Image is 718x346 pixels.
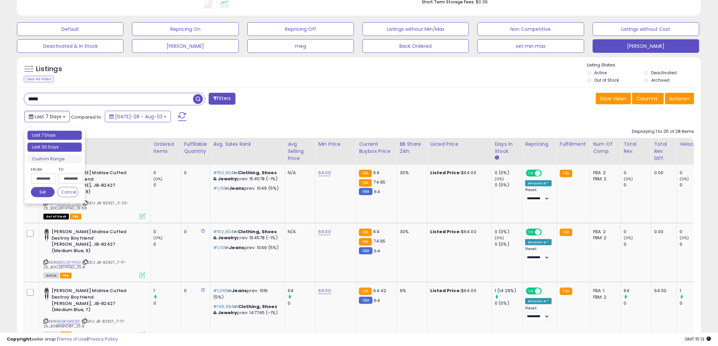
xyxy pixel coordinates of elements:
div: FBM: 2 [593,176,616,182]
div: seller snap | | [7,336,118,343]
div: 0 [624,182,651,188]
div: ASIN: [43,170,145,219]
span: 64 [374,169,379,176]
p: in prev: 147745 (-1%) [213,304,280,316]
div: 0 [624,170,651,176]
span: 74.95 [374,238,386,244]
img: 31GxwiDxQgL._SL40_.jpg [43,288,50,301]
small: FBM [359,297,372,304]
span: Jeans [232,287,247,294]
span: #152,904 [213,228,234,235]
div: Total Rev. Diff. [654,141,674,162]
small: (0%) [495,176,504,182]
div: N/A [288,170,310,176]
button: Last 7 Days [24,111,70,122]
span: FBA [70,214,81,220]
button: Repricing On [132,22,239,36]
strong: Copyright [7,336,32,342]
div: 0 [184,170,205,176]
div: $64.00 [430,170,487,176]
div: Preset: [525,188,552,203]
div: Preset: [525,306,552,321]
img: 31GxwiDxQgL._SL40_.jpg [43,229,50,242]
button: Listings without Cost [593,22,699,36]
div: Repricing [525,141,554,148]
span: 64.42 [374,287,386,294]
span: [DATE]-28 - Aug-03 [115,113,163,120]
span: All listings that are currently out of stock and unavailable for purchase on Amazon [43,214,69,220]
div: FBA: 2 [593,229,616,235]
p: in prev: 1016 (5%) [213,288,280,300]
button: [DATE]-28 - Aug-03 [105,111,171,122]
div: 0 [153,241,181,247]
div: Total Rev. [624,141,648,155]
small: FBA [359,288,372,295]
a: 64.00 [318,228,331,235]
label: Archived [651,77,669,83]
div: 0 [680,241,707,247]
div: Title [42,141,148,148]
span: 64 [374,228,379,235]
a: B0BKKB4D8F [57,319,80,324]
div: Num of Comp. [593,141,618,155]
p: Listing States: [587,62,701,68]
div: 0.00 [654,229,672,235]
span: FBA [60,273,72,279]
div: 30% [400,229,422,235]
span: Last 7 Days [35,113,61,120]
div: N/A [288,229,310,235]
small: FBA [359,229,372,236]
div: Fulfillment [560,141,587,148]
label: Out of Stock [594,77,619,83]
li: Last 30 Days [27,143,82,152]
button: Filters [209,93,235,105]
div: Days In Stock [495,141,519,155]
div: Listed Price [430,141,489,148]
div: 0 (0%) [495,241,522,247]
div: 0 [153,229,181,235]
div: Preset: [525,247,552,262]
label: To [58,166,78,173]
label: From [31,166,55,173]
span: Jeans [229,244,244,251]
li: Custom Range [27,155,82,164]
div: 64.00 [654,288,672,294]
a: Terms of Use [58,336,87,342]
div: 0 [153,182,181,188]
p: in prev: 154578 (-1%) [213,170,280,182]
small: FBA [560,288,572,295]
div: 0 [153,170,181,176]
label: Active [594,70,607,76]
small: FBA [560,229,572,236]
span: OFF [541,229,552,235]
div: Avg. Sales Rank [213,141,282,148]
div: FBM: 2 [593,235,616,241]
span: Jeans [229,185,244,191]
small: (0%) [153,235,163,241]
div: $64.00 [430,229,487,235]
button: [PERSON_NAME] [593,39,699,53]
div: Amazon AI * [525,180,552,186]
b: Listed Price: [430,169,461,176]
button: Save View [596,93,631,104]
div: Fulfillable Quantity [184,141,207,155]
span: Compared to: [71,114,102,120]
span: #152,904 [213,169,234,176]
button: Actions [665,93,694,104]
a: B0CJ874TGG [57,260,81,265]
div: 9% [400,288,422,294]
small: FBA [359,179,372,187]
div: 0 [624,229,651,235]
div: ASIN: [43,229,145,278]
div: Clear All Filters [24,76,54,82]
span: Clothing, Shoes & Jewelry [213,303,277,316]
span: ON [527,288,535,294]
small: (0%) [624,235,633,241]
span: Clothing, Shoes & Jewelry [213,169,277,182]
button: Default [17,22,124,36]
button: set min max [477,39,584,53]
li: Last 7 Days [27,131,82,140]
div: 30% [400,170,422,176]
small: FBA [359,170,372,177]
div: FBA: 2 [593,170,616,176]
